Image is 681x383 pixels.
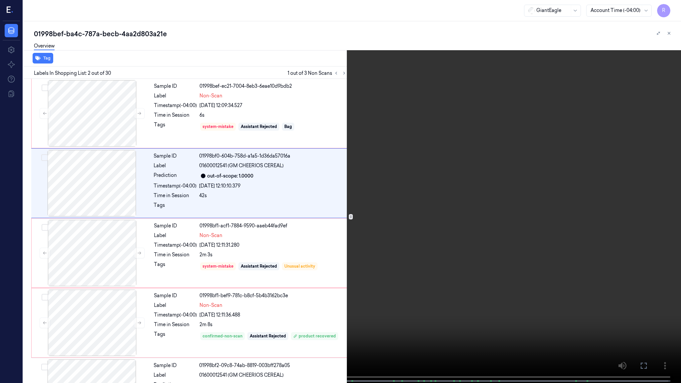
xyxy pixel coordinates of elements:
[200,302,222,309] span: Non-Scan
[34,70,111,77] span: Labels In Shopping List: 2 out of 30
[200,292,346,299] div: 01998bf1-bef9-781c-b8cf-5b4b3162bc3e
[200,112,346,119] div: 6s
[154,261,197,272] div: Tags
[154,121,197,132] div: Tags
[41,364,48,370] button: Select row
[241,263,277,269] div: Assistant Rejected
[154,222,197,229] div: Sample ID
[154,83,197,90] div: Sample ID
[42,224,48,231] button: Select row
[200,92,222,99] span: Non-Scan
[199,183,347,190] div: [DATE] 12:10:10.379
[154,321,197,328] div: Time in Session
[154,242,197,249] div: Timestamp (-04:00)
[203,124,233,130] div: system-mistake
[154,102,197,109] div: Timestamp (-04:00)
[200,251,346,258] div: 2m 3s
[250,333,286,339] div: Assistant Rejected
[154,302,197,309] div: Label
[42,84,48,91] button: Select row
[241,124,277,130] div: Assistant Rejected
[154,292,197,299] div: Sample ID
[154,172,197,180] div: Prediction
[34,43,55,50] a: Overview
[41,154,48,161] button: Select row
[199,372,284,379] span: 01600012541 (GM CHEERIOS CEREAL)
[33,53,53,64] button: Tag
[154,202,197,212] div: Tags
[154,112,197,119] div: Time in Session
[154,232,197,239] div: Label
[34,29,676,39] div: 01998bef-ba4c-787a-becb-4aa2d803a21e
[288,69,348,77] span: 1 out of 3 Non Scans
[200,102,346,109] div: [DATE] 12:09:34.527
[154,312,197,319] div: Timestamp (-04:00)
[203,333,242,339] div: confirmed-non-scan
[154,372,197,379] div: Label
[199,362,347,369] div: 01998bf2-09c8-74ab-8819-003bff278a05
[200,242,346,249] div: [DATE] 12:11:31.280
[154,183,197,190] div: Timestamp (-04:00)
[200,312,346,319] div: [DATE] 12:11:36.488
[154,362,197,369] div: Sample ID
[284,263,315,269] div: Unusual activity
[293,333,336,339] div: product recovered
[199,153,347,160] div: 01998bf0-604b-758d-a1a5-1d36da57016a
[154,162,197,169] div: Label
[207,173,253,180] div: out-of-scope: 1.0000
[284,124,292,130] div: Bag
[200,321,346,328] div: 2m 8s
[200,232,222,239] span: Non-Scan
[154,153,197,160] div: Sample ID
[42,294,48,301] button: Select row
[199,162,284,169] span: 01600012541 (GM CHEERIOS CEREAL)
[154,251,197,258] div: Time in Session
[200,222,346,229] div: 01998bf1-acf1-7884-9590-aaeb44fad9ef
[154,92,197,99] div: Label
[657,4,670,17] button: R
[200,83,346,90] div: 01998bef-ec21-7004-8eb3-6eae10d9bdb2
[203,263,233,269] div: system-mistake
[199,192,347,199] div: 42s
[154,331,197,341] div: Tags
[154,192,197,199] div: Time in Session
